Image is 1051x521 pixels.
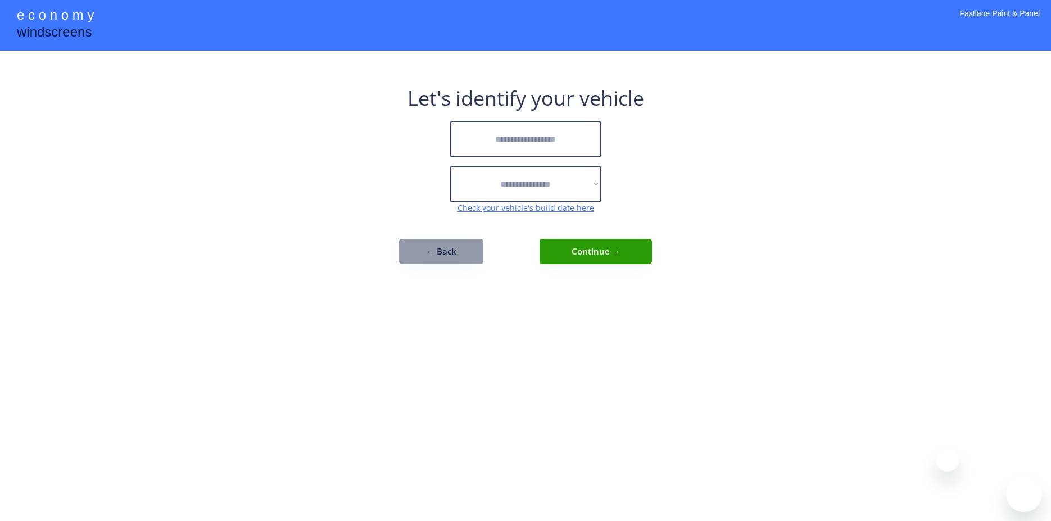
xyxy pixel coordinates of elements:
[936,449,959,472] iframe: Close message
[457,202,594,213] a: Check your vehicle's build date here
[17,6,94,27] div: e c o n o m y
[17,22,92,44] div: windscreens
[399,239,483,264] button: ← Back
[1006,476,1042,512] iframe: Button to launch messaging window
[407,84,644,112] div: Let's identify your vehicle
[960,8,1040,34] div: Fastlane Paint & Panel
[540,239,652,264] button: Continue →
